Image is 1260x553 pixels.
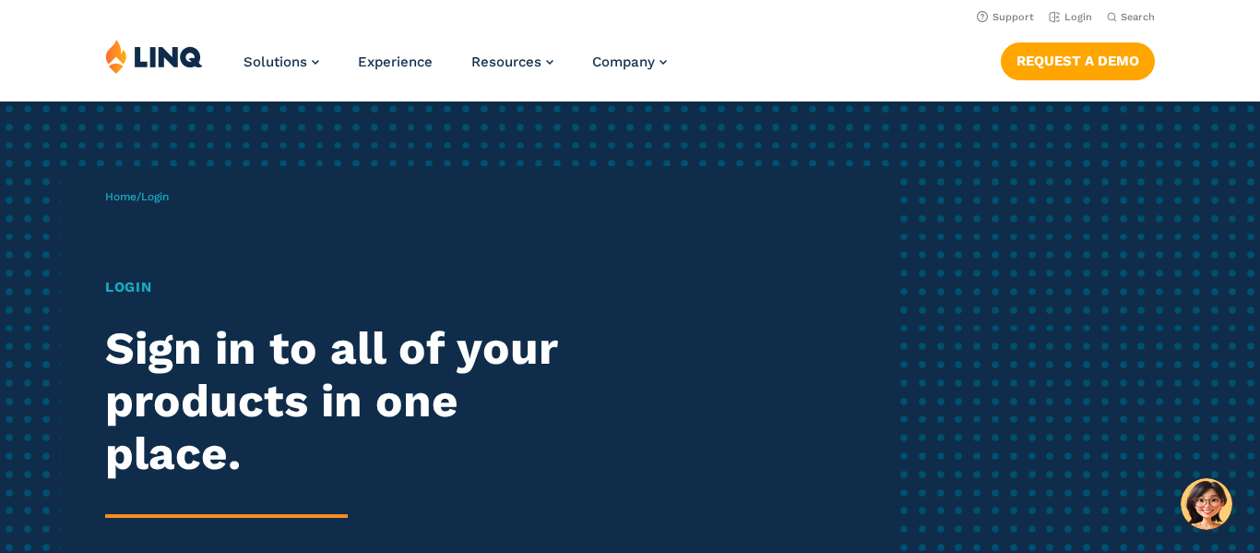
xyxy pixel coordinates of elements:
img: LINQ | K‑12 Software [105,39,203,74]
span: Resources [471,54,541,70]
a: Home [105,190,137,203]
span: Solutions [244,54,307,70]
button: Open Search Bar [1107,10,1155,24]
a: Company [592,54,667,70]
button: Hello, have a question? Let’s chat. [1181,478,1232,530]
span: Company [592,54,655,70]
span: / [105,190,169,203]
a: Resources [471,54,553,70]
nav: Button Navigation [1001,39,1155,79]
a: Login [1049,11,1092,23]
a: Support [977,11,1034,23]
span: Login [141,190,169,203]
span: Search [1121,11,1155,23]
h2: Sign in to all of your products in one place. [105,322,590,479]
a: Experience [358,54,433,70]
nav: Primary Navigation [244,39,667,100]
a: Solutions [244,54,319,70]
a: Request a Demo [1001,42,1155,79]
h1: Login [105,277,590,298]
